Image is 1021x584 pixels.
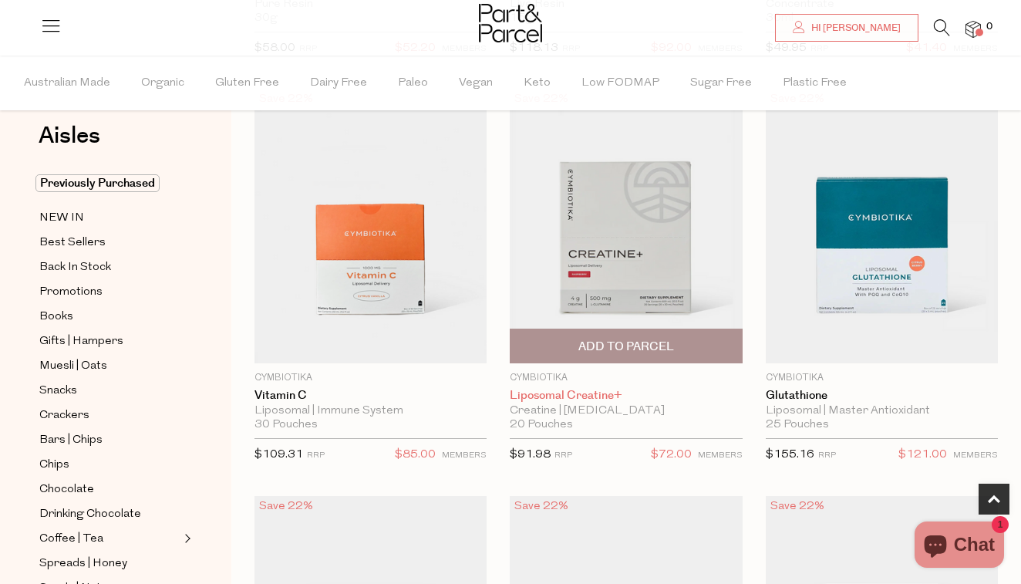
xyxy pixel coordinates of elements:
[39,174,180,193] a: Previously Purchased
[39,233,180,252] a: Best Sellers
[39,282,180,302] a: Promotions
[766,449,814,461] span: $155.16
[442,451,487,460] small: MEMBERS
[39,357,107,376] span: Muesli | Oats
[39,209,84,228] span: NEW IN
[524,56,551,110] span: Keto
[510,404,742,418] div: Creatine | [MEDICAL_DATA]
[783,56,847,110] span: Plastic Free
[510,449,551,461] span: $91.98
[39,382,77,400] span: Snacks
[39,283,103,302] span: Promotions
[39,208,180,228] a: NEW IN
[39,481,94,499] span: Chocolate
[24,56,110,110] span: Australian Made
[39,258,111,277] span: Back In Stock
[766,404,998,418] div: Liposomal | Master Antioxidant
[39,431,103,450] span: Bars | Chips
[39,530,103,549] span: Coffee | Tea
[818,451,836,460] small: RRP
[254,496,318,517] div: Save 22%
[215,56,279,110] span: Gluten Free
[39,505,180,524] a: Drinking Chocolate
[898,445,947,465] span: $121.00
[965,21,981,37] a: 0
[39,119,100,153] span: Aisles
[254,404,487,418] div: Liposomal | Immune System
[39,407,89,425] span: Crackers
[254,89,487,363] img: Vitamin C
[39,406,180,425] a: Crackers
[953,451,998,460] small: MEMBERS
[39,234,106,252] span: Best Sellers
[982,20,996,34] span: 0
[39,480,180,499] a: Chocolate
[39,505,141,524] span: Drinking Chocolate
[766,371,998,385] p: Cymbiotika
[578,339,674,355] span: Add To Parcel
[254,449,303,461] span: $109.31
[766,418,829,432] span: 25 Pouches
[510,496,573,517] div: Save 22%
[554,451,572,460] small: RRP
[39,529,180,549] a: Coffee | Tea
[510,389,742,403] a: Liposomal Creatine+
[698,451,743,460] small: MEMBERS
[690,56,752,110] span: Sugar Free
[310,56,367,110] span: Dairy Free
[39,308,73,326] span: Books
[307,451,325,460] small: RRP
[910,522,1009,572] inbox-online-store-chat: Shopify online store chat
[39,332,180,351] a: Gifts | Hampers
[180,529,191,548] button: Expand/Collapse Coffee | Tea
[510,329,742,363] button: Add To Parcel
[254,371,487,385] p: Cymbiotika
[398,56,428,110] span: Paleo
[39,356,180,376] a: Muesli | Oats
[766,389,998,403] a: Glutathione
[766,89,998,363] img: Glutathione
[141,56,184,110] span: Organic
[807,22,901,35] span: Hi [PERSON_NAME]
[39,555,127,573] span: Spreads | Honey
[459,56,493,110] span: Vegan
[39,430,180,450] a: Bars | Chips
[510,418,573,432] span: 20 Pouches
[39,456,69,474] span: Chips
[651,445,692,465] span: $72.00
[766,496,829,517] div: Save 22%
[510,371,742,385] p: Cymbiotika
[581,56,659,110] span: Low FODMAP
[510,89,742,363] img: Liposomal Creatine+
[479,4,542,42] img: Part&Parcel
[39,307,180,326] a: Books
[39,124,100,163] a: Aisles
[775,14,918,42] a: Hi [PERSON_NAME]
[39,455,180,474] a: Chips
[39,258,180,277] a: Back In Stock
[39,554,180,573] a: Spreads | Honey
[39,381,180,400] a: Snacks
[35,174,160,192] span: Previously Purchased
[395,445,436,465] span: $85.00
[254,418,318,432] span: 30 Pouches
[254,389,487,403] a: Vitamin C
[39,333,123,351] span: Gifts | Hampers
